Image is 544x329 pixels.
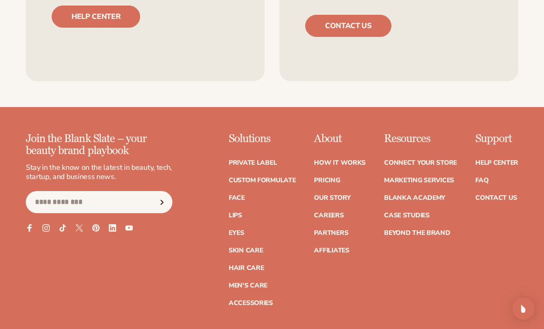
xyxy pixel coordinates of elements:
[52,6,140,28] a: Help center
[229,282,267,289] a: Men's Care
[305,15,391,37] a: Contact us
[229,300,273,306] a: Accessories
[475,195,517,201] a: Contact Us
[384,177,454,184] a: Marketing services
[384,195,445,201] a: Blanka Academy
[229,265,264,271] a: Hair Care
[314,177,340,184] a: Pricing
[475,160,518,166] a: Help Center
[152,191,172,213] button: Subscribe
[229,212,242,219] a: Lips
[512,298,534,320] div: Open Intercom Messenger
[229,230,244,236] a: Eyes
[384,133,457,145] p: Resources
[475,133,518,145] p: Support
[229,177,296,184] a: Custom formulate
[384,160,457,166] a: Connect your store
[229,195,245,201] a: Face
[314,212,343,219] a: Careers
[26,163,172,182] p: Stay in the know on the latest in beauty, tech, startup, and business news.
[384,230,450,236] a: Beyond the brand
[314,160,366,166] a: How It Works
[475,177,488,184] a: FAQ
[314,247,349,254] a: Affiliates
[229,247,263,254] a: Skin Care
[229,160,277,166] a: Private label
[384,212,430,219] a: Case Studies
[314,230,348,236] a: Partners
[314,133,366,145] p: About
[26,133,172,157] p: Join the Blank Slate – your beauty brand playbook
[314,195,350,201] a: Our Story
[229,133,296,145] p: Solutions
